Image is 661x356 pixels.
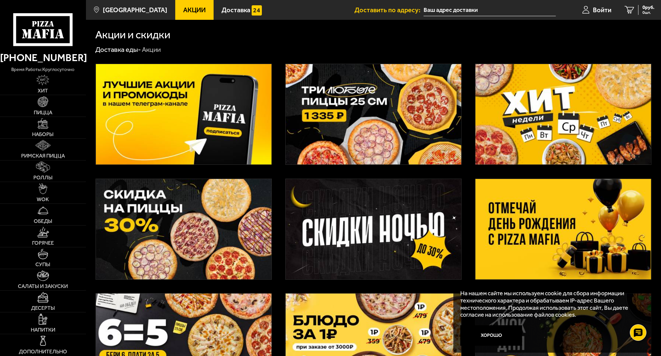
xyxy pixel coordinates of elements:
[424,4,556,16] input: Ваш адрес доставки
[38,88,48,93] span: Хит
[18,284,68,289] span: Салаты и закуски
[183,7,206,13] span: Акции
[103,7,167,13] span: [GEOGRAPHIC_DATA]
[222,7,250,13] span: Доставка
[142,45,161,54] div: Акции
[354,7,424,13] span: Доставить по адресу:
[32,240,54,246] span: Горячее
[460,290,641,318] p: На нашем сайте мы используем cookie для сбора информации технического характера и обрабатываем IP...
[642,11,654,15] span: 0 шт.
[95,29,170,40] h1: Акции и скидки
[19,349,67,354] span: Дополнительно
[252,5,262,16] img: 15daf4d41897b9f0e9f617042186c801.svg
[593,7,611,13] span: Войти
[31,305,55,311] span: Десерты
[34,219,52,224] span: Обеды
[642,5,654,10] span: 0 руб.
[95,46,141,53] a: Доставка еды-
[37,197,49,202] span: WOK
[31,327,55,333] span: Напитки
[34,110,52,115] span: Пицца
[35,262,50,267] span: Супы
[21,153,65,159] span: Римская пицца
[33,175,53,180] span: Роллы
[460,325,522,346] button: Хорошо
[32,132,54,137] span: Наборы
